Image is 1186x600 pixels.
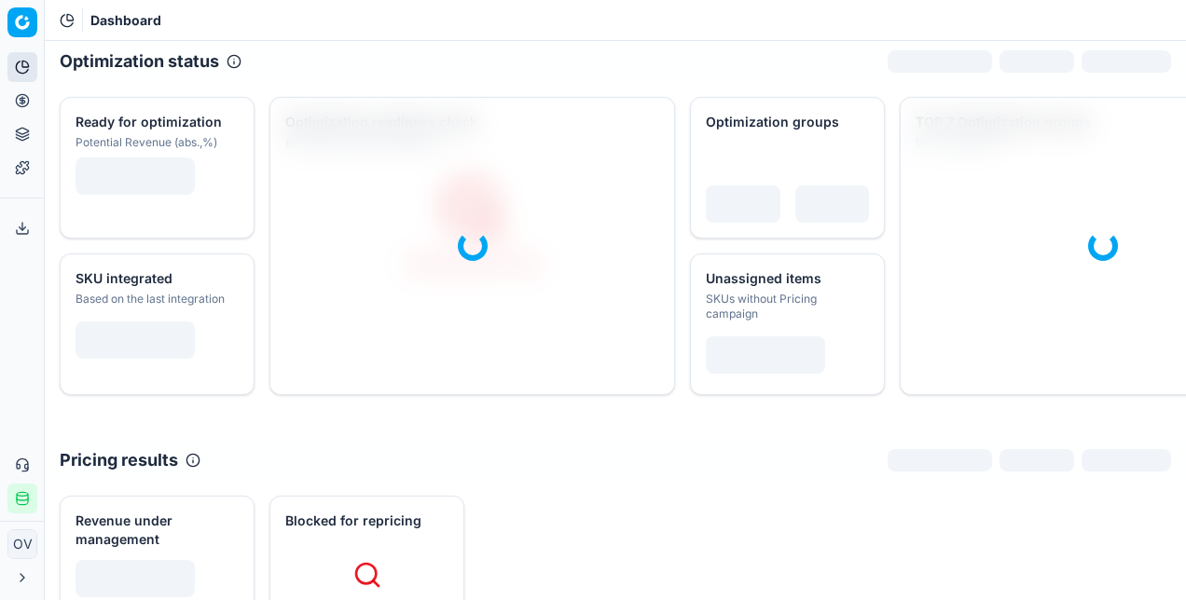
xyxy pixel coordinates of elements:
[60,447,178,473] h2: Pricing results
[76,135,235,150] div: Potential Revenue (abs.,%)
[76,113,235,131] div: Ready for optimization
[706,113,865,131] div: Optimization groups
[90,11,161,30] nav: breadcrumb
[76,511,235,549] div: Revenue under management
[706,292,865,321] div: SKUs without Pricing campaign
[8,530,36,558] span: OV
[76,292,235,307] div: Based on the last integration
[90,11,161,30] span: Dashboard
[76,269,235,288] div: SKU integrated
[60,48,219,75] h2: Optimization status
[7,529,37,559] button: OV
[706,269,865,288] div: Unassigned items
[285,511,445,530] div: Blocked for repricing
